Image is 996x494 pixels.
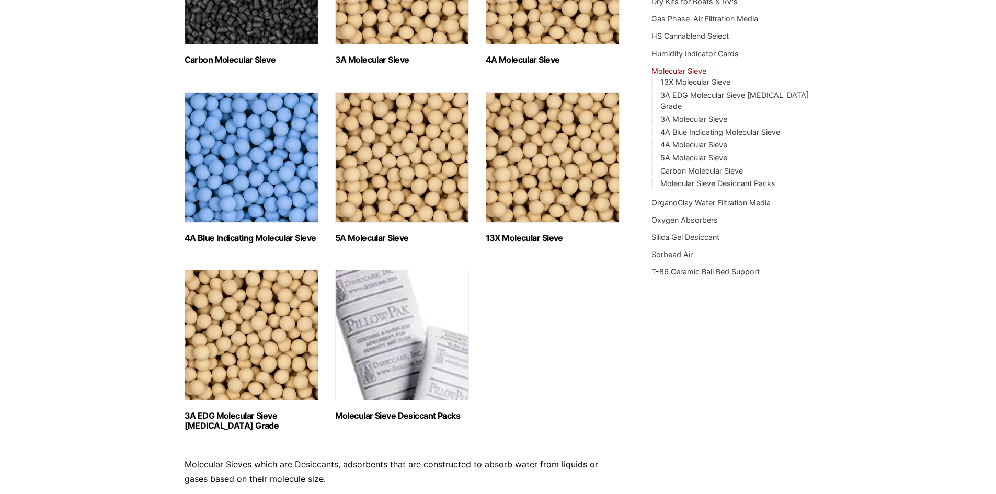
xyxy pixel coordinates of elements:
[660,90,809,111] a: 3A EDG Molecular Sieve [MEDICAL_DATA] Grade
[651,215,718,224] a: Oxygen Absorbers
[660,140,727,149] a: 4A Molecular Sieve
[651,49,739,58] a: Humidity Indicator Cards
[335,411,469,421] h2: Molecular Sieve Desiccant Packs
[651,233,719,242] a: Silica Gel Desiccant
[335,270,469,421] a: Visit product category Molecular Sieve Desiccant Packs
[335,92,469,223] img: 5A Molecular Sieve
[486,55,620,65] h2: 4A Molecular Sieve
[651,31,729,40] a: HS Cannablend Select
[185,411,318,431] h2: 3A EDG Molecular Sieve [MEDICAL_DATA] Grade
[335,55,469,65] h2: 3A Molecular Sieve
[335,233,469,243] h2: 5A Molecular Sieve
[660,179,775,188] a: Molecular Sieve Desiccant Packs
[660,114,727,123] a: 3A Molecular Sieve
[185,270,318,400] img: 3A EDG Molecular Sieve Ethanol Grade
[660,166,743,175] a: Carbon Molecular Sieve
[651,14,758,23] a: Gas Phase-Air Filtration Media
[660,128,780,136] a: 4A Blue Indicating Molecular Sieve
[651,198,771,207] a: OrganoClay Water Filtration Media
[486,92,620,223] img: 13X Molecular Sieve
[651,250,693,259] a: Sorbead Air
[651,267,760,276] a: T-86 Ceramic Ball Bed Support
[185,55,318,65] h2: Carbon Molecular Sieve
[335,270,469,400] img: Molecular Sieve Desiccant Packs
[651,66,706,75] a: Molecular Sieve
[660,77,730,86] a: 13X Molecular Sieve
[185,233,318,243] h2: 4A Blue Indicating Molecular Sieve
[185,92,318,243] a: Visit product category 4A Blue Indicating Molecular Sieve
[185,270,318,431] a: Visit product category 3A EDG Molecular Sieve Ethanol Grade
[486,92,620,243] a: Visit product category 13X Molecular Sieve
[486,233,620,243] h2: 13X Molecular Sieve
[660,153,727,162] a: 5A Molecular Sieve
[335,92,469,243] a: Visit product category 5A Molecular Sieve
[185,92,318,223] img: 4A Blue Indicating Molecular Sieve
[185,457,621,486] p: Molecular Sieves which are Desiccants, adsorbents that are constructed to absorb water from liqui...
